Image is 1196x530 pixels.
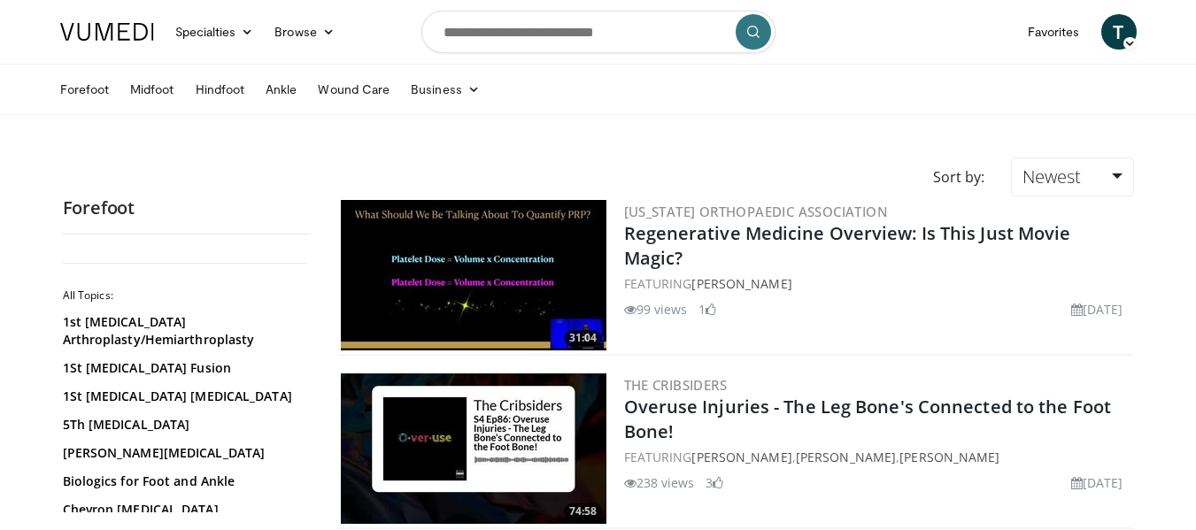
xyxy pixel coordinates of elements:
li: 1 [698,300,716,319]
a: 5Th [MEDICAL_DATA] [63,416,302,434]
img: VuMedi Logo [60,23,154,41]
a: [PERSON_NAME][MEDICAL_DATA] [63,444,302,462]
a: Regenerative Medicine Overview: Is This Just Movie Magic? [624,221,1071,270]
a: Chevron [MEDICAL_DATA] [63,501,302,518]
span: 31:04 [564,330,602,346]
a: Wound Care [307,72,400,107]
li: [DATE] [1071,473,1123,492]
a: Newest [1011,157,1133,196]
div: FEATURING , , [624,448,1130,466]
li: 3 [706,473,723,492]
a: 31:04 [341,200,606,350]
a: [PERSON_NAME] [691,275,791,292]
a: 74:58 [341,373,606,524]
a: Hindfoot [185,72,256,107]
div: Sort by: [920,157,998,196]
img: c8aa0454-f2f7-4c12-9977-b870acb87f0a.300x170_q85_crop-smart_upscale.jpg [341,200,606,350]
a: Specialties [165,14,265,50]
a: Browse [264,14,345,50]
li: [DATE] [1071,300,1123,319]
img: a4113bc0-23b9-4e77-92cc-aeaa28703afd.300x170_q85_crop-smart_upscale.jpg [341,373,606,524]
a: T [1101,14,1137,50]
h2: All Topics: [63,288,306,303]
li: 238 views [624,473,695,492]
a: [PERSON_NAME] [691,449,791,465]
a: 1St [MEDICAL_DATA] Fusion [63,359,302,377]
a: Biologics for Foot and Ankle [63,472,302,490]
a: Business [400,72,490,107]
a: 1st [MEDICAL_DATA] Arthroplasty/Hemiarthroplasty [63,313,302,349]
div: FEATURING [624,274,1130,293]
a: Favorites [1017,14,1091,50]
input: Search topics, interventions [421,11,775,53]
a: The Cribsiders [624,376,728,394]
a: [PERSON_NAME] [796,449,896,465]
a: [PERSON_NAME] [899,449,999,465]
a: Ankle [255,72,307,107]
a: 1St [MEDICAL_DATA] [MEDICAL_DATA] [63,388,302,405]
h2: Forefoot [63,196,311,219]
a: Midfoot [120,72,185,107]
li: 99 views [624,300,688,319]
span: Newest [1022,165,1081,188]
a: Forefoot [50,72,120,107]
a: [US_STATE] Orthopaedic Association [624,203,889,220]
a: Overuse Injuries - The Leg Bone's Connected to the Foot Bone! [624,395,1112,443]
span: 74:58 [564,503,602,519]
